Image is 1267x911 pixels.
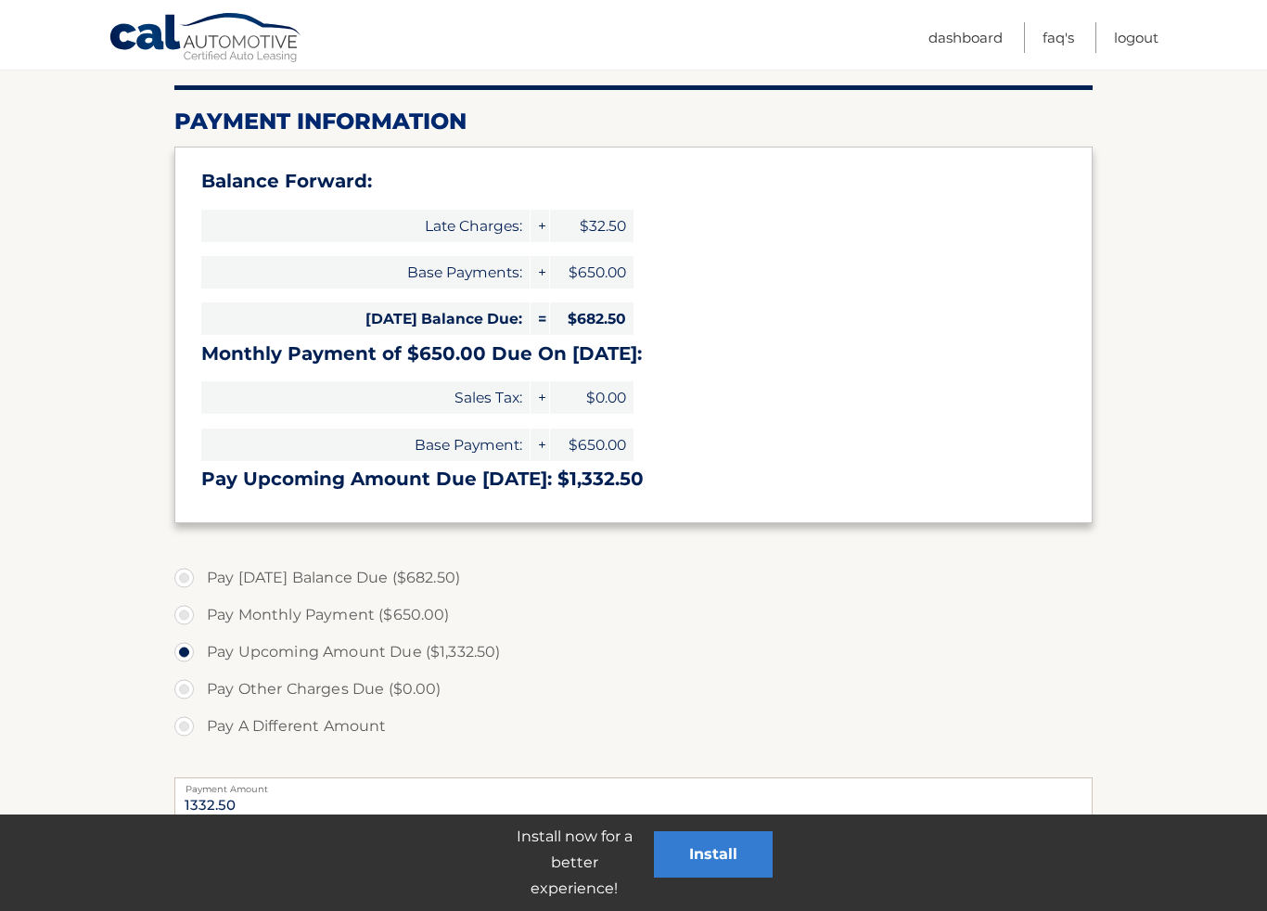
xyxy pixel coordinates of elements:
span: = [531,302,549,335]
span: Sales Tax: [201,381,530,414]
span: + [531,256,549,289]
a: Cal Automotive [109,12,303,66]
label: Payment Amount [174,777,1093,792]
h3: Monthly Payment of $650.00 Due On [DATE]: [201,342,1066,366]
label: Pay [DATE] Balance Due ($682.50) [174,559,1093,597]
a: Logout [1114,22,1158,53]
a: Dashboard [928,22,1003,53]
h3: Balance Forward: [201,170,1066,193]
span: + [531,210,549,242]
span: + [531,381,549,414]
span: $650.00 [550,256,633,289]
p: Install now for a better experience! [494,824,654,902]
label: Pay Monthly Payment ($650.00) [174,597,1093,634]
span: [DATE] Balance Due: [201,302,530,335]
a: FAQ's [1043,22,1074,53]
span: Late Charges: [201,210,530,242]
input: Payment Amount [174,777,1093,824]
span: $650.00 [550,429,633,461]
span: $682.50 [550,302,633,335]
label: Pay A Different Amount [174,708,1093,745]
span: Base Payment: [201,429,530,461]
button: Install [654,831,773,878]
h2: Payment Information [174,108,1093,135]
label: Pay Upcoming Amount Due ($1,332.50) [174,634,1093,671]
span: Base Payments: [201,256,530,289]
label: Pay Other Charges Due ($0.00) [174,671,1093,708]
span: $0.00 [550,381,633,414]
span: $32.50 [550,210,633,242]
h3: Pay Upcoming Amount Due [DATE]: $1,332.50 [201,468,1066,491]
span: + [531,429,549,461]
